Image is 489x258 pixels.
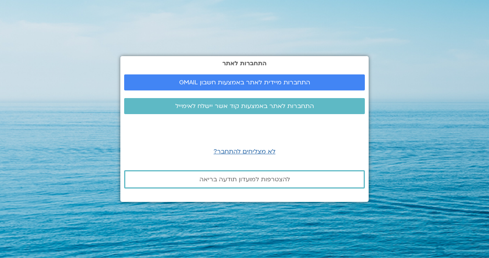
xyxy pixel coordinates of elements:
span: להצטרפות למועדון תודעה בריאה [199,176,290,183]
a: לא מצליחים להתחבר? [214,147,275,156]
span: התחברות לאתר באמצעות קוד אשר יישלח לאימייל [175,103,314,110]
h2: התחברות לאתר [124,60,365,67]
a: התחברות לאתר באמצעות קוד אשר יישלח לאימייל [124,98,365,114]
a: להצטרפות למועדון תודעה בריאה [124,170,365,189]
span: התחברות מיידית לאתר באמצעות חשבון GMAIL [179,79,310,86]
a: התחברות מיידית לאתר באמצעות חשבון GMAIL [124,74,365,90]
